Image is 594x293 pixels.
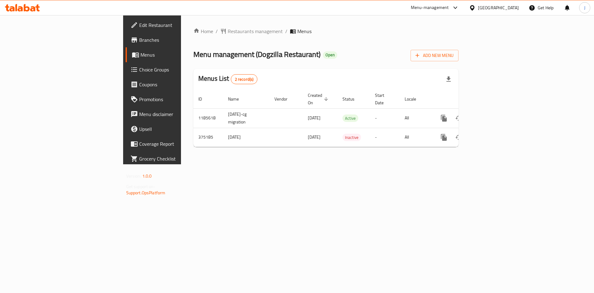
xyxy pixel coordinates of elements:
span: Add New Menu [415,52,454,59]
span: Menus [297,28,312,35]
a: Coupons [126,77,222,92]
span: Status [342,95,363,103]
a: Upsell [126,122,222,136]
li: / [285,28,287,35]
td: - [370,128,400,147]
span: Restaurants management [228,28,283,35]
div: Export file [441,72,456,87]
span: Upsell [139,125,217,133]
span: Name [228,95,247,103]
span: Active [342,115,358,122]
span: J [584,4,585,11]
button: more [437,130,451,145]
button: more [437,111,451,126]
div: Active [342,114,358,122]
td: - [370,108,400,128]
a: Restaurants management [220,28,283,35]
span: Inactive [342,134,361,141]
span: Locale [405,95,424,103]
div: Menu-management [411,4,449,11]
span: Choice Groups [139,66,217,73]
span: Promotions [139,96,217,103]
span: Menus [140,51,217,58]
span: Coupons [139,81,217,88]
span: Get support on: [126,183,155,191]
td: [DATE] [223,128,269,147]
span: 1.0.0 [142,172,152,180]
span: Grocery Checklist [139,155,217,162]
nav: breadcrumb [193,28,458,35]
table: enhanced table [193,90,501,147]
a: Branches [126,32,222,47]
td: [DATE]-cg migration [223,108,269,128]
span: Start Date [375,92,392,106]
td: All [400,108,432,128]
a: Grocery Checklist [126,151,222,166]
span: ID [198,95,210,103]
span: Edit Restaurant [139,21,217,29]
span: 2 record(s) [231,76,257,82]
td: All [400,128,432,147]
span: Branches [139,36,217,44]
a: Menu disclaimer [126,107,222,122]
h2: Menus List [198,74,257,84]
th: Actions [432,90,501,109]
a: Coverage Report [126,136,222,151]
a: Edit Restaurant [126,18,222,32]
a: Promotions [126,92,222,107]
span: [DATE] [308,133,321,141]
div: Total records count [231,74,258,84]
button: Change Status [451,130,466,145]
div: Open [323,51,337,59]
button: Change Status [451,111,466,126]
button: Add New Menu [411,50,458,61]
span: Menu management ( Dogzilla Restaurant ) [193,47,321,61]
span: Version: [126,172,141,180]
a: Menus [126,47,222,62]
span: [DATE] [308,114,321,122]
div: [GEOGRAPHIC_DATA] [478,4,519,11]
span: Open [323,52,337,58]
span: Created On [308,92,330,106]
span: Vendor [274,95,295,103]
span: Menu disclaimer [139,110,217,118]
span: Coverage Report [139,140,217,148]
a: Support.OpsPlatform [126,189,166,197]
a: Choice Groups [126,62,222,77]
